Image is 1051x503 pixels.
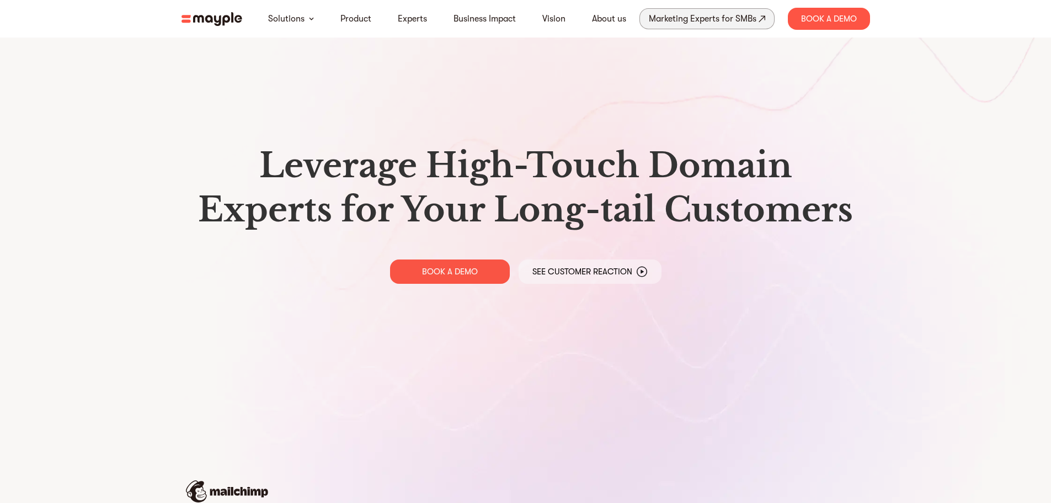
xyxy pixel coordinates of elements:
[268,12,305,25] a: Solutions
[454,12,516,25] a: Business Impact
[390,260,510,284] a: BOOK A DEMO
[182,12,242,26] img: mayple-logo
[788,8,870,30] div: Book A Demo
[190,144,861,232] h1: Leverage High-Touch Domain Experts for Your Long-tail Customers
[639,8,775,29] a: Marketing Experts for SMBs
[532,266,632,277] p: See Customer Reaction
[649,11,756,27] div: Marketing Experts for SMBs
[542,12,565,25] a: Vision
[398,12,427,25] a: Experts
[186,480,268,502] img: mailchimp-logo
[340,12,371,25] a: Product
[519,260,661,284] a: See Customer Reaction
[309,17,314,20] img: arrow-down
[592,12,626,25] a: About us
[422,266,478,277] p: BOOK A DEMO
